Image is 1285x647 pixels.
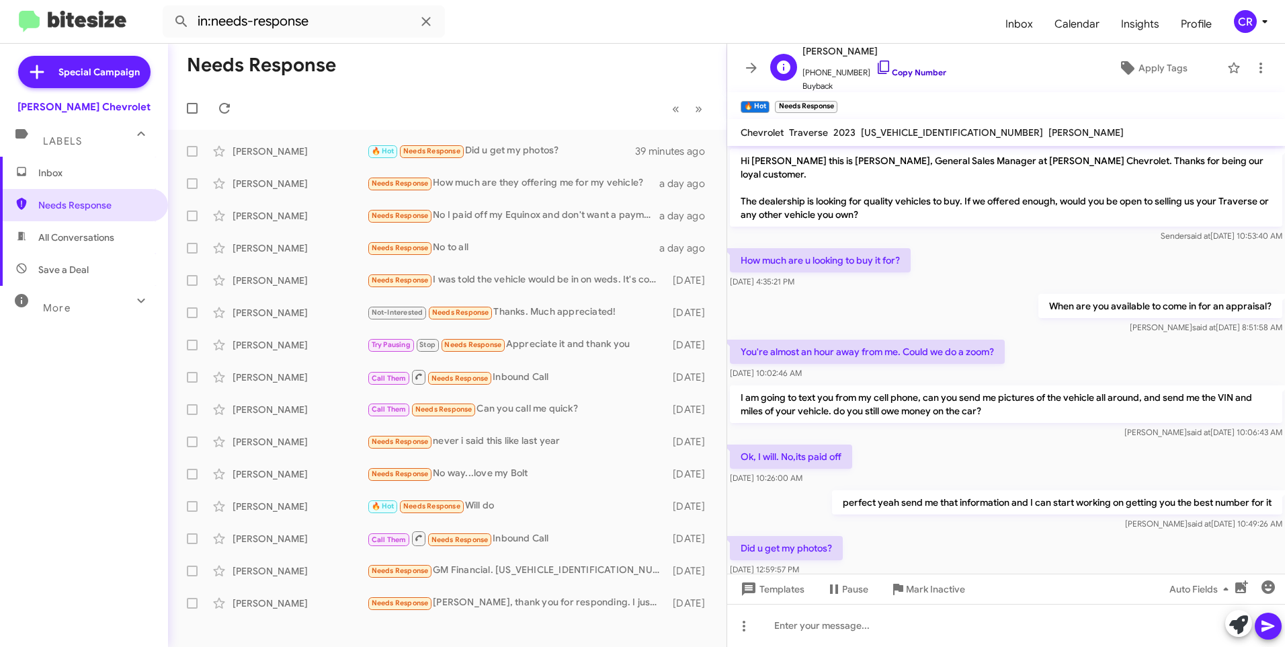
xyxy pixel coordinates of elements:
a: Special Campaign [18,56,151,88]
div: [PERSON_NAME] [233,564,367,578]
span: » [695,100,702,117]
small: 🔥 Hot [741,101,770,113]
span: [DATE] 4:35:21 PM [730,276,794,287]
p: Did u get my photos? [730,536,843,560]
span: [DATE] 10:02:46 AM [730,368,802,378]
span: Pause [842,577,868,601]
div: [PERSON_NAME] [233,338,367,352]
div: Thanks. Much appreciated! [367,305,667,320]
button: Previous [664,95,688,122]
div: [PERSON_NAME] [233,274,367,287]
div: [DATE] [667,274,716,287]
span: [PERSON_NAME] [DATE] 10:49:26 AM [1125,519,1282,529]
span: [PERSON_NAME] [802,43,946,59]
div: [PERSON_NAME] [233,435,367,449]
span: Needs Response [431,374,489,383]
div: a day ago [659,177,716,190]
p: I am going to text you from my cell phone, can you send me pictures of the vehicle all around, an... [730,385,1282,423]
div: [DATE] [667,597,716,610]
div: [PERSON_NAME], thank you for responding. I just made a purchase. [367,595,667,611]
div: [PERSON_NAME] [233,145,367,158]
p: How much are u looking to buy it for? [730,248,911,272]
span: Calendar [1044,5,1110,44]
div: [PERSON_NAME] [233,403,367,416]
div: How much are they offering me for my vehicle? [367,176,659,191]
button: Pause [815,577,879,601]
div: No way...love my Bolt [367,466,667,482]
span: Inbox [38,166,153,180]
span: [DATE] 10:26:00 AM [730,473,802,483]
button: Mark Inactive [879,577,976,601]
nav: Page navigation example [665,95,710,122]
small: Needs Response [775,101,837,113]
a: Copy Number [876,67,946,77]
input: Search [163,5,445,38]
div: [PERSON_NAME] [233,177,367,190]
div: [PERSON_NAME] [233,209,367,223]
span: Traverse [789,126,828,139]
span: Call Them [372,535,407,544]
span: [PERSON_NAME] [DATE] 10:06:43 AM [1124,427,1282,437]
span: Needs Response [372,599,429,607]
span: said at [1187,427,1210,437]
span: Needs Response [372,437,429,446]
p: Hi [PERSON_NAME] this is [PERSON_NAME], General Sales Manager at [PERSON_NAME] Chevrolet. Thanks ... [730,149,1282,227]
button: Next [687,95,710,122]
p: perfect yeah send me that information and I can start working on getting you the best number for it [832,490,1282,515]
div: Did u get my photos? [367,143,635,159]
div: Inbound Call [367,369,667,385]
span: said at [1192,322,1216,332]
span: [PHONE_NUMBER] [802,59,946,79]
span: Save a Deal [38,263,89,276]
span: Needs Response [415,405,472,414]
div: No I paid off my Equinox and don't want a payment for a while [367,208,659,223]
span: Labels [43,135,82,147]
span: Stop [419,340,436,349]
span: Needs Response [38,198,153,212]
span: said at [1187,231,1210,241]
span: [DATE] 12:59:57 PM [730,564,799,574]
div: a day ago [659,209,716,223]
a: Inbox [995,5,1044,44]
span: All Conversations [38,231,114,244]
span: Apply Tags [1138,56,1188,80]
div: [PERSON_NAME] [233,500,367,513]
span: Needs Response [432,308,489,317]
span: Call Them [372,374,407,383]
a: Insights [1110,5,1170,44]
div: [DATE] [667,338,716,352]
span: Needs Response [403,147,460,155]
span: Call Them [372,405,407,414]
a: Profile [1170,5,1222,44]
div: [DATE] [667,532,716,545]
span: 2023 [833,126,856,139]
div: [PERSON_NAME] [233,532,367,545]
span: Not-Interested [372,308,423,317]
div: [DATE] [667,371,716,384]
span: Needs Response [372,179,429,188]
span: More [43,302,71,314]
div: GM Financial. [US_VEHICLE_IDENTIFICATION_NUMBER] great condition about 27,500 miles [367,563,667,578]
span: [PERSON_NAME] [1048,126,1124,139]
span: Mark Inactive [906,577,965,601]
button: Templates [727,577,815,601]
span: Needs Response [372,566,429,575]
button: Auto Fields [1159,577,1245,601]
span: 🔥 Hot [372,502,395,510]
span: Auto Fields [1169,577,1234,601]
span: Needs Response [431,535,489,544]
span: [PERSON_NAME] [DATE] 8:51:58 AM [1130,322,1282,332]
span: Try Pausing [372,340,411,349]
span: Sender [DATE] 10:53:40 AM [1161,231,1282,241]
div: I was told the vehicle would be in on weds. It's coming from the fulfillment center. [367,272,667,288]
div: [DATE] [667,500,716,513]
div: [PERSON_NAME] Chevrolet [17,100,151,114]
span: Chevrolet [741,126,784,139]
p: Ok, I will. No,its paid off [730,445,852,469]
span: Needs Response [444,340,501,349]
span: Buyback [802,79,946,93]
div: CR [1234,10,1257,33]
